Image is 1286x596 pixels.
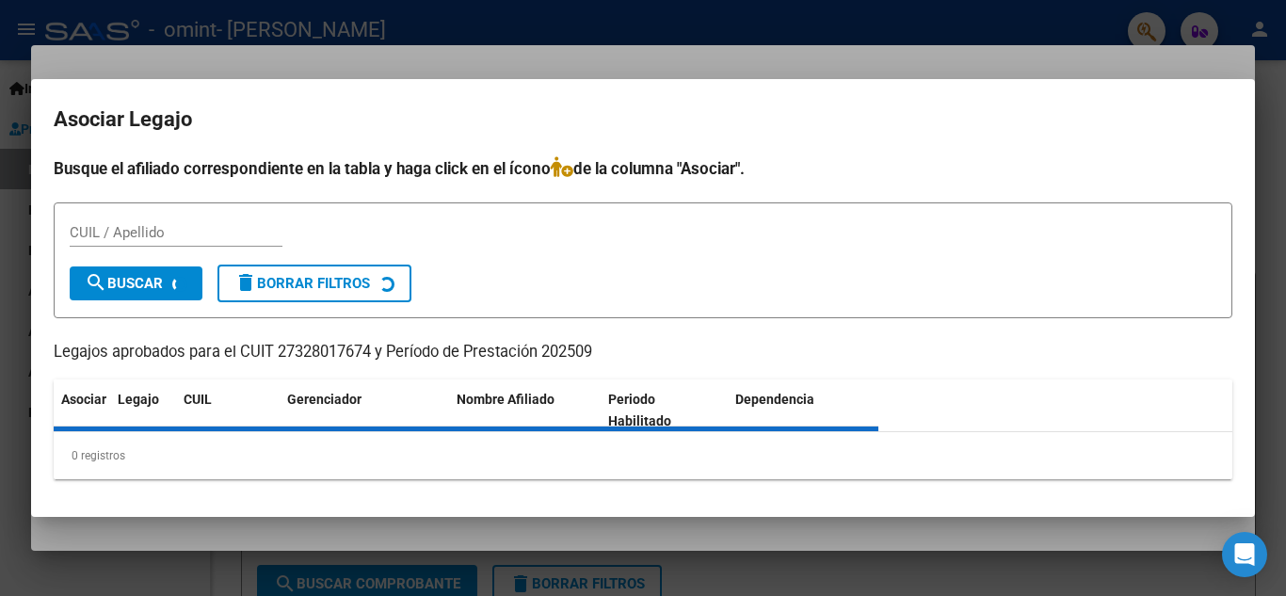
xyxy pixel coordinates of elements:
datatable-header-cell: Nombre Afiliado [449,379,601,442]
mat-icon: search [85,271,107,294]
button: Borrar Filtros [217,265,411,302]
span: Legajo [118,392,159,407]
span: Borrar Filtros [234,275,370,292]
span: Buscar [85,275,163,292]
span: CUIL [184,392,212,407]
datatable-header-cell: Legajo [110,379,176,442]
span: Asociar [61,392,106,407]
button: Buscar [70,266,202,300]
h2: Asociar Legajo [54,102,1232,137]
span: Gerenciador [287,392,362,407]
div: Open Intercom Messenger [1222,532,1267,577]
p: Legajos aprobados para el CUIT 27328017674 y Período de Prestación 202509 [54,341,1232,364]
datatable-header-cell: Asociar [54,379,110,442]
datatable-header-cell: Dependencia [728,379,879,442]
mat-icon: delete [234,271,257,294]
span: Periodo Habilitado [608,392,671,428]
h4: Busque el afiliado correspondiente en la tabla y haga click en el ícono de la columna "Asociar". [54,156,1232,181]
div: 0 registros [54,432,1232,479]
span: Nombre Afiliado [457,392,555,407]
datatable-header-cell: CUIL [176,379,280,442]
datatable-header-cell: Gerenciador [280,379,449,442]
datatable-header-cell: Periodo Habilitado [601,379,728,442]
span: Dependencia [735,392,814,407]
